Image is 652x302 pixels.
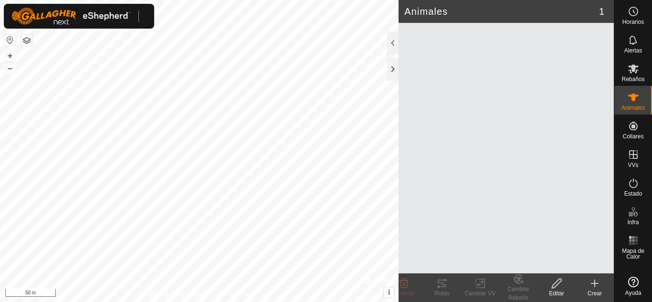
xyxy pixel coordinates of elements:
div: Cambiar VV [461,289,499,298]
span: Mapa de Calor [617,248,650,260]
a: Ayuda [614,273,652,300]
a: Contáctenos [217,290,249,298]
span: Estado [624,191,642,197]
button: Capas del Mapa [21,35,32,46]
button: + [4,50,16,62]
span: Collares [622,134,643,139]
img: Logo Gallagher [11,8,131,25]
span: i [388,288,390,296]
span: Animales [621,105,645,111]
span: Horarios [622,19,644,25]
button: i [384,287,394,298]
button: – [4,62,16,74]
span: VVs [628,162,638,168]
span: Ayuda [625,290,641,296]
span: Infra [627,219,639,225]
div: Cambiar Rebaño [499,285,537,302]
div: Rutas [423,289,461,298]
div: Crear [576,289,614,298]
span: 1 [599,4,604,19]
div: Editar [537,289,576,298]
span: Alertas [624,48,642,53]
span: Eliminar [393,290,414,297]
span: Rebaños [621,76,644,82]
h2: Animales [404,6,599,17]
button: Restablecer Mapa [4,34,16,46]
a: Política de Privacidad [150,290,205,298]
